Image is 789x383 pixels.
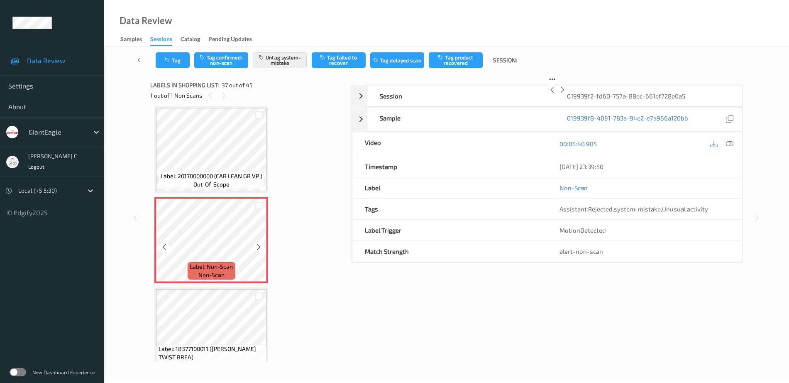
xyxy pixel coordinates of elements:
button: Tag delayed scan [370,52,424,68]
span: Labels in shopping list: [150,81,219,89]
button: Tag product recovered [429,52,483,68]
div: Catalog [181,35,200,45]
button: Untag system-mistake [253,52,307,68]
span: Label: Non-Scan [190,263,233,271]
span: 37 out of 45 [222,81,253,89]
a: 019939f8-4091-783a-94e2-e7a966a120bb [567,114,688,125]
button: Tag confirmed-non-scan [194,52,248,68]
div: 1 out of 1 Non Scans [150,90,346,101]
span: , , [559,205,708,213]
div: Match Strength [352,241,547,262]
span: Assistant Rejected [559,205,613,213]
div: [DATE] 23:39:50 [559,162,729,171]
div: Video [352,132,547,156]
div: Sample [367,108,554,131]
a: Pending Updates [208,34,260,45]
div: Label [352,177,547,198]
a: 00:05:40.985 [559,140,597,148]
a: Samples [120,34,150,45]
a: Sessions [150,34,181,46]
div: MotionDetected [547,220,742,241]
div: Sessions [150,35,172,46]
div: 019939f2-fd60-757a-88ec-661ef728e0a5 [554,86,742,106]
span: Label: 18377100011 ([PERSON_NAME] TWIST BREA) [159,345,265,361]
span: out-of-scope [193,180,230,189]
span: Label: 20170000000 (CAB LEAN GB VP ) [161,172,262,180]
span: out-of-scope [193,361,230,370]
div: Session [367,86,554,106]
div: Data Review [120,17,172,25]
div: Samples [120,35,142,45]
a: Non-Scan [559,184,588,192]
div: Timestamp [352,156,547,177]
span: non-scan [198,271,225,279]
span: Session: [493,56,517,64]
span: system-mistake [614,205,661,213]
div: alert-non-scan [559,247,729,255]
div: Label Trigger [352,220,547,241]
button: Tag [156,52,190,68]
div: Session019939f2-fd60-757a-88ec-661ef728e0a5 [352,85,742,107]
div: Pending Updates [208,35,252,45]
a: Catalog [181,34,208,45]
div: Sample019939f8-4091-783a-94e2-e7a966a120bb [352,107,742,132]
span: Unusual activity [662,205,708,213]
button: Tag failed to recover [312,52,366,68]
div: Tags [352,199,547,219]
